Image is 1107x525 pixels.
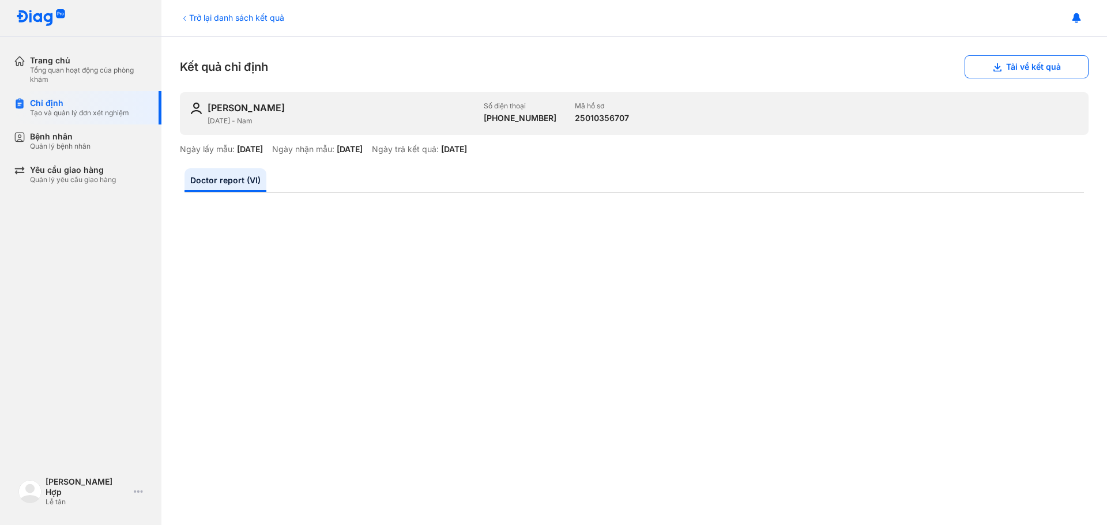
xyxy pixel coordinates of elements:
img: logo [18,480,42,503]
img: user-icon [189,101,203,115]
div: Quản lý bệnh nhân [30,142,91,151]
div: Ngày trả kết quả: [372,144,439,154]
div: Trang chủ [30,55,148,66]
div: Tạo và quản lý đơn xét nghiệm [30,108,129,118]
div: Trở lại danh sách kết quả [180,12,284,24]
div: [DATE] [441,144,467,154]
div: Lễ tân [46,497,129,507]
div: Chỉ định [30,98,129,108]
div: [DATE] [337,144,363,154]
div: Quản lý yêu cầu giao hàng [30,175,116,184]
div: Bệnh nhân [30,131,91,142]
div: Yêu cầu giao hàng [30,165,116,175]
div: Ngày nhận mẫu: [272,144,334,154]
a: Doctor report (VI) [184,168,266,192]
div: [PERSON_NAME] Hợp [46,477,129,497]
div: Tổng quan hoạt động của phòng khám [30,66,148,84]
div: Ngày lấy mẫu: [180,144,235,154]
div: [PERSON_NAME] [208,101,285,114]
div: [PHONE_NUMBER] [484,113,556,123]
div: [DATE] - Nam [208,116,475,126]
div: 25010356707 [575,113,629,123]
div: [DATE] [237,144,263,154]
button: Tải về kết quả [965,55,1089,78]
div: Mã hồ sơ [575,101,629,111]
div: Số điện thoại [484,101,556,111]
div: Kết quả chỉ định [180,55,1089,78]
img: logo [16,9,66,27]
